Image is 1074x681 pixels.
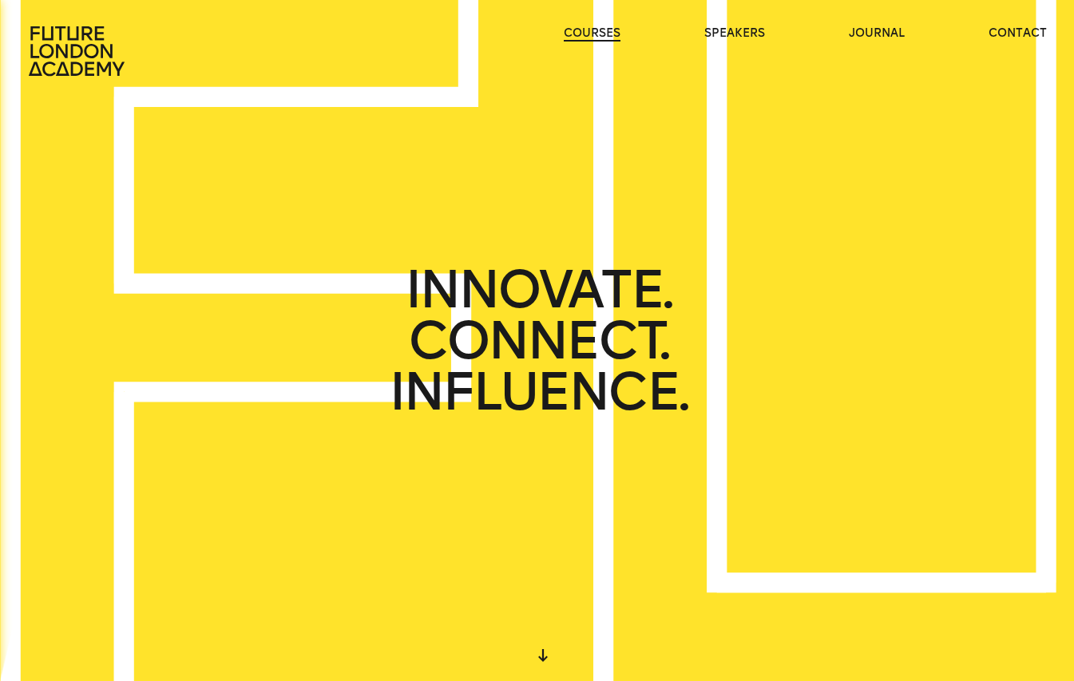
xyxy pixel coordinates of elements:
[704,26,765,42] a: speakers
[849,26,905,42] a: journal
[989,26,1047,42] a: contact
[405,264,669,315] span: INNOVATE.
[408,315,666,366] span: CONNECT.
[564,26,620,42] a: courses
[389,366,686,418] span: INFLUENCE.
